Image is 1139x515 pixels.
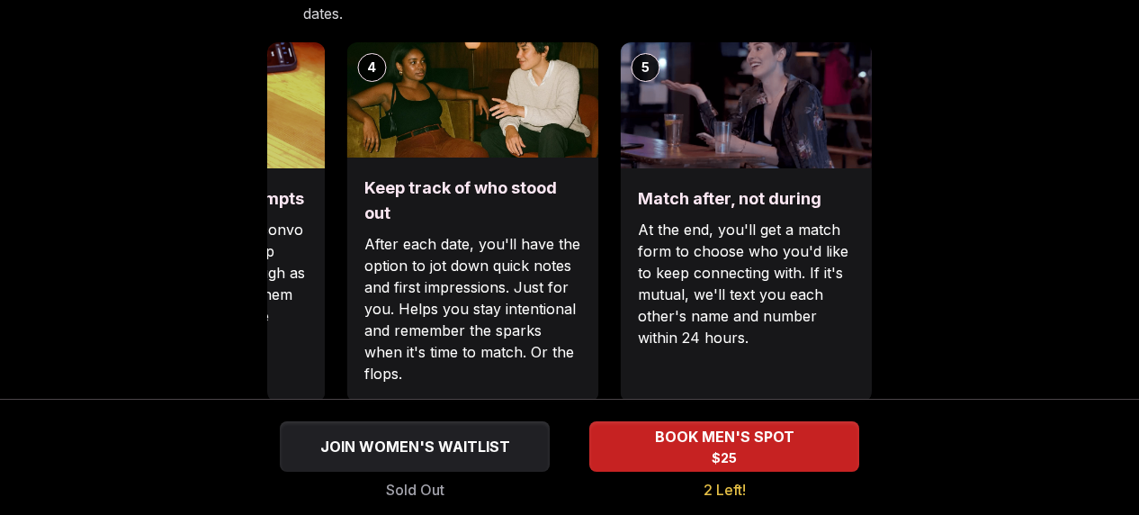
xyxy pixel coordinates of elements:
button: BOOK MEN'S SPOT - 2 Left! [589,421,859,472]
span: BOOK MEN'S SPOT [651,426,798,447]
h3: Match after, not during [638,186,854,212]
span: $25 [712,449,737,467]
span: Sold Out [386,479,444,501]
p: At the end, you'll get a match form to choose who you'd like to keep connecting with. If it's mut... [638,219,854,348]
img: Match after, not during [620,42,872,168]
span: 2 Left! [704,479,746,501]
img: Break the ice with prompts [73,42,325,168]
img: Keep track of who stood out [346,42,598,158]
h3: Keep track of who stood out [364,176,580,226]
div: 5 [631,53,659,82]
div: 4 [357,53,386,82]
p: Each date will have new convo prompts on screen to help break the ice. Cycle through as many as y... [91,219,307,348]
h3: Break the ice with prompts [91,186,307,212]
p: After each date, you'll have the option to jot down quick notes and first impressions. Just for y... [364,233,580,384]
button: JOIN WOMEN'S WAITLIST - Sold Out [280,421,550,472]
span: JOIN WOMEN'S WAITLIST [317,436,514,457]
